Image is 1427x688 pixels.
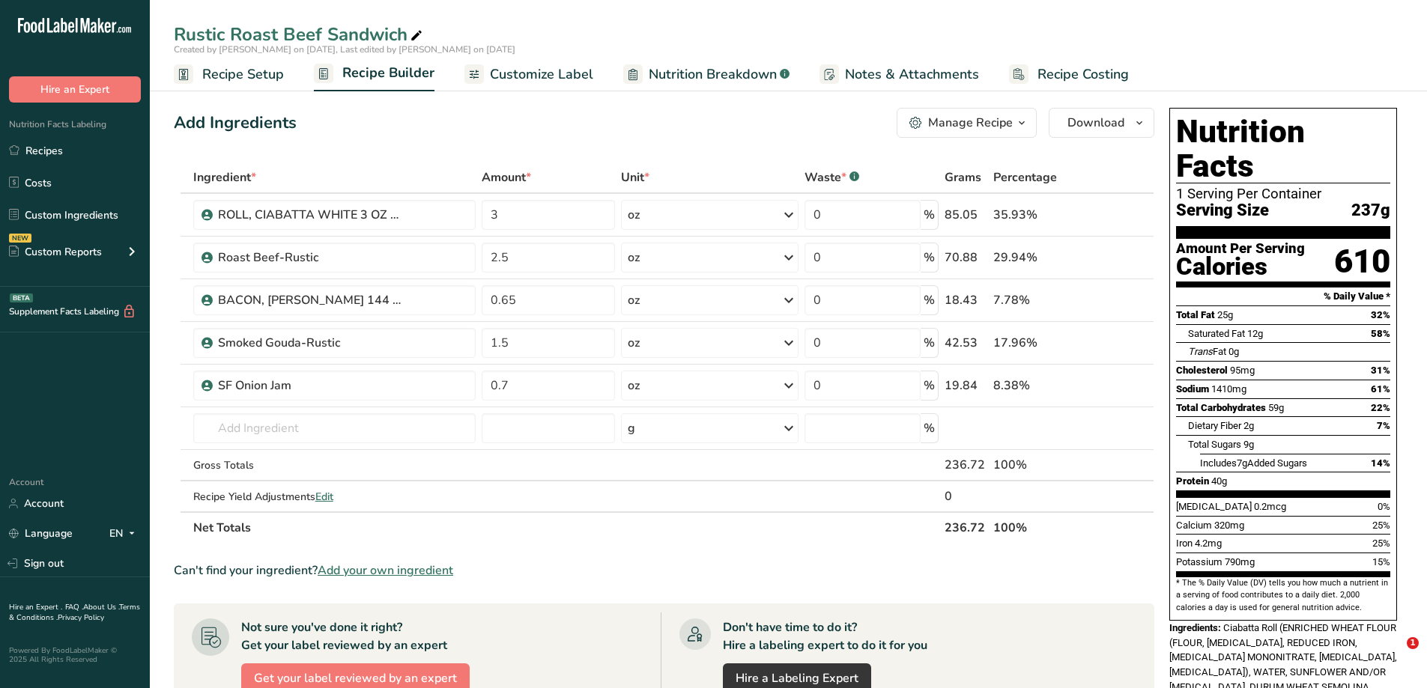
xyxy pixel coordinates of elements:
[1169,622,1221,633] span: Ingredients:
[1371,383,1390,395] span: 61%
[193,457,476,473] div: Gross Totals
[1372,556,1390,567] span: 15%
[819,58,979,91] a: Notes & Attachments
[190,511,942,543] th: Net Totals
[254,669,457,687] span: Get your label reviewed by an expert
[942,511,990,543] th: 236.72
[318,561,453,579] span: Add your own ingredient
[945,377,987,395] div: 19.84
[1195,538,1222,549] span: 4.2mg
[945,334,987,352] div: 42.53
[1377,420,1390,431] span: 7%
[65,602,83,612] a: FAQ .
[1176,256,1305,278] div: Calories
[628,291,640,309] div: oz
[1176,365,1228,376] span: Cholesterol
[649,64,777,85] span: Nutrition Breakdown
[174,561,1154,579] div: Can't find your ingredient?
[1237,457,1247,469] span: 7g
[464,58,593,91] a: Customize Label
[628,419,635,437] div: g
[1176,201,1269,220] span: Serving Size
[174,58,284,91] a: Recipe Setup
[623,58,790,91] a: Nutrition Breakdown
[218,334,405,352] div: Smoked Gouda-Rustic
[1176,186,1390,201] div: 1 Serving Per Container
[1351,201,1390,220] span: 237g
[342,63,434,83] span: Recipe Builder
[1217,309,1233,320] span: 25g
[174,21,425,48] div: Rustic Roast Beef Sandwich
[1407,637,1419,649] span: 1
[993,168,1057,186] span: Percentage
[1188,346,1226,357] span: Fat
[1176,242,1305,256] div: Amount Per Serving
[218,377,405,395] div: SF Onion Jam
[1176,287,1390,305] section: % Daily Value *
[1230,365,1255,376] span: 95mg
[1188,439,1241,450] span: Total Sugars
[9,602,140,623] a: Terms & Conditions .
[993,377,1083,395] div: 8.38%
[9,234,31,243] div: NEW
[1176,501,1252,512] span: [MEDICAL_DATA]
[315,490,333,504] span: Edit
[993,456,1083,474] div: 100%
[218,249,405,267] div: Roast Beef-Rustic
[109,525,141,543] div: EN
[9,520,73,547] a: Language
[1176,556,1223,567] span: Potassium
[193,413,476,443] input: Add Ingredient
[1067,114,1124,132] span: Download
[1176,538,1193,549] span: Iron
[174,43,515,55] span: Created by [PERSON_NAME] on [DATE], Last edited by [PERSON_NAME] on [DATE]
[193,168,256,186] span: Ingredient
[1378,501,1390,512] span: 0%
[723,618,927,654] div: Don't have time to do it? Hire a labeling expert to do it for you
[83,602,119,612] a: About Us .
[1188,346,1213,357] i: Trans
[9,646,141,664] div: Powered By FoodLabelMaker © 2025 All Rights Reserved
[945,487,987,505] div: 0
[1009,58,1129,91] a: Recipe Costing
[897,108,1037,138] button: Manage Recipe
[1211,383,1246,395] span: 1410mg
[1268,402,1284,413] span: 59g
[945,249,987,267] div: 70.88
[1214,520,1244,531] span: 320mg
[1228,346,1239,357] span: 0g
[1176,115,1390,183] h1: Nutrition Facts
[628,249,640,267] div: oz
[1371,365,1390,376] span: 31%
[805,168,859,186] div: Waste
[1334,242,1390,281] div: 610
[1176,520,1212,531] span: Calcium
[218,291,405,309] div: BACON, [PERSON_NAME] 144 COUNT ROUND LAID OUT HARDWOOD SMOKED
[1037,64,1129,85] span: Recipe Costing
[1254,501,1286,512] span: 0.2mcg
[628,377,640,395] div: oz
[1176,577,1390,614] section: * The % Daily Value (DV) tells you how much a nutrient in a serving of food contributes to a dail...
[1371,309,1390,320] span: 32%
[9,602,62,612] a: Hire an Expert .
[945,291,987,309] div: 18.43
[945,206,987,224] div: 85.05
[1200,457,1307,469] span: Includes Added Sugars
[628,206,640,224] div: oz
[1372,520,1390,531] span: 25%
[1371,457,1390,469] span: 14%
[490,64,593,85] span: Customize Label
[621,168,649,186] span: Unit
[193,489,476,505] div: Recipe Yield Adjustments
[628,334,640,352] div: oz
[945,168,981,186] span: Grams
[993,291,1083,309] div: 7.78%
[1371,328,1390,339] span: 58%
[58,612,104,623] a: Privacy Policy
[1376,637,1412,673] iframe: Intercom live chat
[1225,556,1255,567] span: 790mg
[1176,475,1209,487] span: Protein
[482,168,531,186] span: Amount
[1211,475,1227,487] span: 40g
[1176,309,1215,320] span: Total Fat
